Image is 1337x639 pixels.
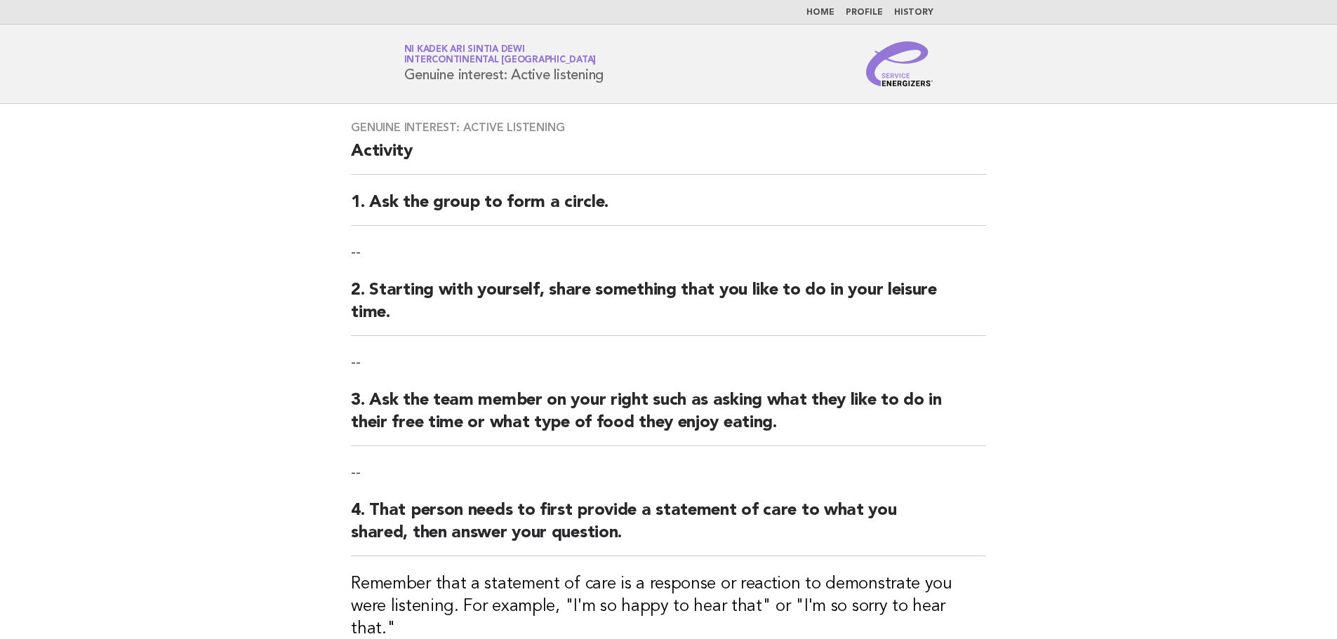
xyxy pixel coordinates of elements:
[404,45,597,65] a: Ni Kadek Ari Sintia DewiInterContinental [GEOGRAPHIC_DATA]
[404,46,604,82] h1: Genuine interest: Active listening
[351,140,986,175] h2: Activity
[351,499,986,556] h2: 4. That person needs to first provide a statement of care to what you shared, then answer your qu...
[846,8,883,17] a: Profile
[806,8,834,17] a: Home
[351,279,986,336] h2: 2. Starting with yourself, share something that you like to do in your leisure time.
[351,243,986,262] p: --
[351,191,986,226] h2: 1. Ask the group to form a circle.
[351,353,986,372] p: --
[404,56,597,65] span: InterContinental [GEOGRAPHIC_DATA]
[351,463,986,483] p: --
[351,121,986,135] h3: Genuine interest: Active listening
[351,389,986,446] h2: 3. Ask the team member on your right such as asking what they like to do in their free time or wh...
[894,8,933,17] a: History
[866,41,933,86] img: Service Energizers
